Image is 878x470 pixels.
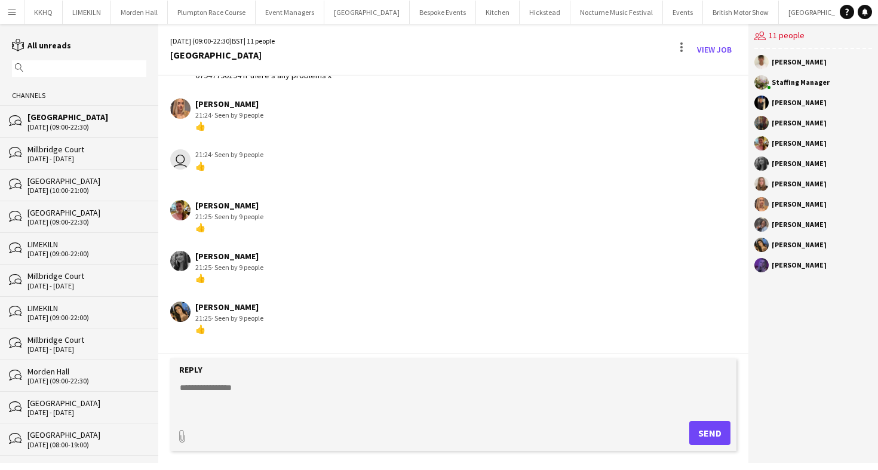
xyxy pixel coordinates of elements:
[27,239,146,250] div: LIMEKILN
[772,140,827,147] div: [PERSON_NAME]
[772,59,827,66] div: [PERSON_NAME]
[779,1,864,24] button: [GEOGRAPHIC_DATA]
[27,112,146,122] div: [GEOGRAPHIC_DATA]
[195,302,263,312] div: [PERSON_NAME]
[27,366,146,377] div: Morden Hall
[111,1,168,24] button: Morden Hall
[520,1,570,24] button: Hickstead
[27,429,146,440] div: [GEOGRAPHIC_DATA]
[195,99,263,109] div: [PERSON_NAME]
[195,110,263,121] div: 21:24
[211,263,263,272] span: · Seen by 9 people
[692,40,736,59] a: View Job
[179,364,202,375] label: Reply
[63,1,111,24] button: LIMEKILN
[27,303,146,314] div: LIMEKILN
[256,1,324,24] button: Event Managers
[12,40,71,51] a: All unreads
[195,262,263,273] div: 21:25
[772,241,827,248] div: [PERSON_NAME]
[772,221,827,228] div: [PERSON_NAME]
[27,282,146,290] div: [DATE] - [DATE]
[232,36,244,45] span: BST
[689,421,730,445] button: Send
[27,207,146,218] div: [GEOGRAPHIC_DATA]
[24,1,63,24] button: KKHQ
[772,79,830,86] div: Staffing Manager
[410,1,476,24] button: Bespoke Events
[772,99,827,106] div: [PERSON_NAME]
[476,1,520,24] button: Kitchen
[27,155,146,163] div: [DATE] - [DATE]
[211,212,263,221] span: · Seen by 9 people
[27,250,146,258] div: [DATE] (09:00-22:00)
[754,24,872,49] div: 11 people
[158,353,748,373] div: [DATE]
[27,271,146,281] div: Millbridge Court
[772,119,827,127] div: [PERSON_NAME]
[211,150,263,159] span: · Seen by 9 people
[27,377,146,385] div: [DATE] (09:00-22:30)
[170,36,275,47] div: [DATE] (09:00-22:30) | 11 people
[211,110,263,119] span: · Seen by 9 people
[772,201,827,208] div: [PERSON_NAME]
[195,251,263,262] div: [PERSON_NAME]
[27,314,146,322] div: [DATE] (09:00-22:00)
[195,211,263,222] div: 21:25
[195,200,263,211] div: [PERSON_NAME]
[27,176,146,186] div: [GEOGRAPHIC_DATA]
[195,161,263,171] div: 👍
[27,398,146,408] div: [GEOGRAPHIC_DATA]
[195,313,263,324] div: 21:25
[27,345,146,354] div: [DATE] - [DATE]
[772,160,827,167] div: [PERSON_NAME]
[211,314,263,322] span: · Seen by 9 people
[195,222,263,233] div: 👍
[27,123,146,131] div: [DATE] (09:00-22:30)
[195,273,263,284] div: 👍
[27,144,146,155] div: Millbridge Court
[703,1,779,24] button: British Motor Show
[195,121,263,131] div: 👍
[772,262,827,269] div: [PERSON_NAME]
[27,408,146,417] div: [DATE] - [DATE]
[27,441,146,449] div: [DATE] (08:00-19:00)
[27,334,146,345] div: Millbridge Court
[195,149,263,160] div: 21:24
[663,1,703,24] button: Events
[570,1,663,24] button: Nocturne Music Festival
[772,180,827,188] div: [PERSON_NAME]
[168,1,256,24] button: Plumpton Race Course
[324,1,410,24] button: [GEOGRAPHIC_DATA]
[170,50,275,60] div: [GEOGRAPHIC_DATA]
[27,186,146,195] div: [DATE] (10:00-21:00)
[195,324,263,334] div: 👍
[27,218,146,226] div: [DATE] (09:00-22:30)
